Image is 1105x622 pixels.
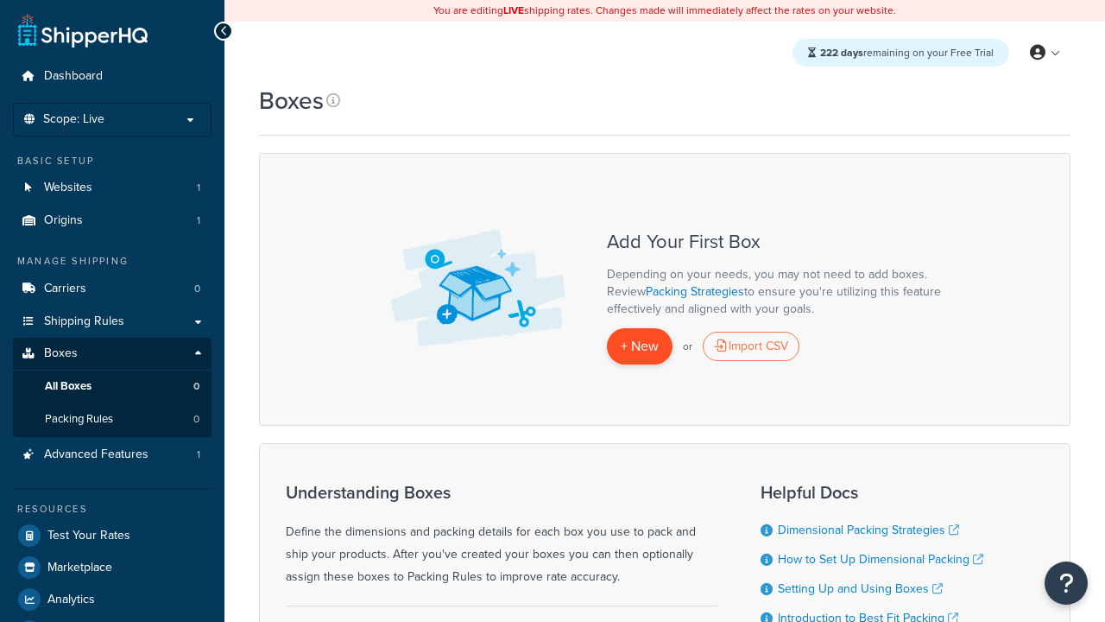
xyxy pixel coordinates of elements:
p: or [683,334,692,359]
a: How to Set Up Dimensional Packing [778,550,983,568]
span: Test Your Rates [47,529,130,543]
a: Marketplace [13,552,212,583]
span: Advanced Features [44,447,148,462]
b: LIVE [503,3,524,18]
a: Packing Strategies [646,282,744,301]
span: Analytics [47,593,95,607]
div: remaining on your Free Trial [792,39,1009,67]
a: ShipperHQ Home [18,13,148,48]
h3: Add Your First Box [607,232,952,252]
span: 0 [193,379,199,394]
span: Shipping Rules [44,314,124,329]
span: Dashboard [44,69,103,84]
span: Carriers [44,282,86,296]
div: Resources [13,502,212,517]
span: Marketplace [47,561,112,575]
div: Define the dimensions and packing details for each box you use to pack and ship your products. Af... [286,483,717,588]
div: Manage Shipping [13,254,212,269]
span: Origins [44,213,83,228]
a: Packing Rules 0 [13,403,212,435]
h3: Understanding Boxes [286,483,717,502]
li: Origins [13,205,212,237]
li: Boxes [13,338,212,436]
span: Scope: Live [43,112,104,127]
a: Advanced Features 1 [13,439,212,471]
h1: Boxes [259,84,324,117]
a: All Boxes 0 [13,371,212,403]
span: 1 [197,213,200,228]
div: Import CSV [703,332,799,361]
span: + New [621,336,659,356]
li: Packing Rules [13,403,212,435]
span: 1 [197,181,200,195]
a: Setting Up and Using Boxes [778,580,943,598]
a: Analytics [13,584,212,615]
a: Dashboard [13,60,212,92]
a: Origins 1 [13,205,212,237]
button: Open Resource Center [1045,562,1088,605]
span: 0 [194,282,200,296]
li: Carriers [13,273,212,305]
span: 0 [193,412,199,427]
a: + New [607,328,672,364]
a: Test Your Rates [13,520,212,551]
strong: 222 days [820,45,863,60]
li: All Boxes [13,371,212,403]
p: Depending on your needs, you may not need to add boxes. Review to ensure you're utilizing this fe... [607,266,952,318]
a: Boxes [13,338,212,370]
a: Websites 1 [13,172,212,204]
span: All Boxes [45,379,92,394]
span: Boxes [44,346,78,361]
h3: Helpful Docs [761,483,1032,502]
div: Basic Setup [13,154,212,168]
li: Websites [13,172,212,204]
a: Shipping Rules [13,306,212,338]
span: 1 [197,447,200,462]
a: Carriers 0 [13,273,212,305]
span: Websites [44,181,92,195]
li: Advanced Features [13,439,212,471]
span: Packing Rules [45,412,113,427]
a: Dimensional Packing Strategies [778,521,959,539]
